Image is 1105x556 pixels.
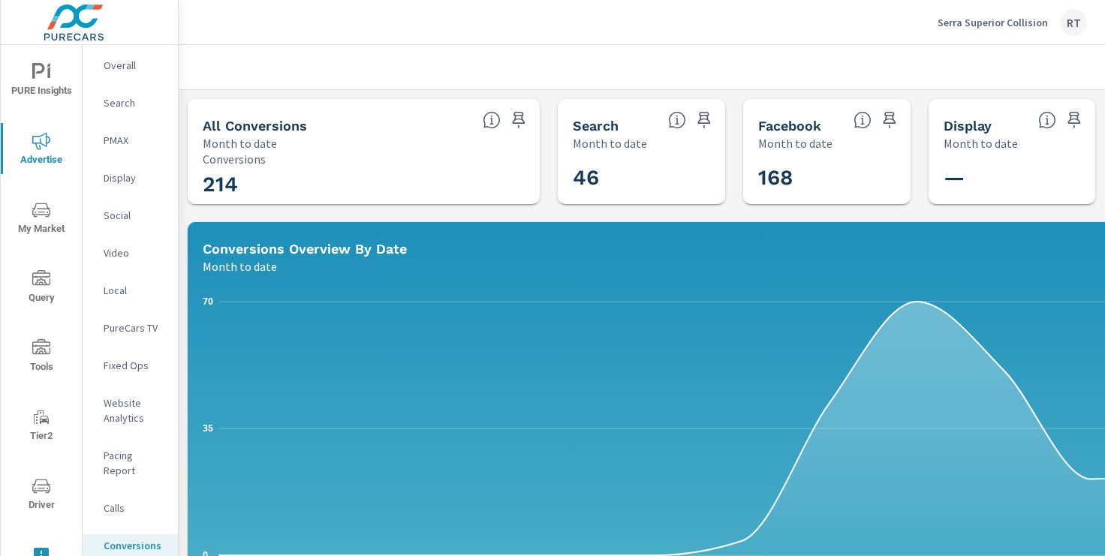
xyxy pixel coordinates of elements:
p: Search [104,95,166,110]
p: Fixed Ops [104,358,166,373]
h5: Facebook [758,118,821,134]
span: PURE Insights [5,63,77,100]
p: Serra Superior Collision [938,16,1048,29]
p: Conversions [203,152,525,166]
h3: 214 [203,172,525,197]
p: PureCars TV [104,320,166,335]
text: 35 [203,423,213,434]
span: Save this to your personalized report [507,108,531,132]
span: Driver [5,477,77,514]
h3: 46 [573,165,771,191]
div: PureCars TV [83,317,178,339]
p: Month to date [203,257,277,275]
h5: Display [944,118,992,134]
span: Tier2 [5,408,77,445]
p: Month to date [944,134,1018,152]
h5: Search [573,118,619,134]
text: 70 [203,296,213,307]
p: Display [104,170,166,185]
h3: 168 [758,165,956,191]
p: Overall [104,58,166,73]
p: Social [104,208,166,223]
span: My Market [5,201,77,238]
span: Save this to your personalized report [692,108,716,132]
p: Calls [104,500,166,515]
div: Search [83,92,178,114]
span: Tools [5,339,77,376]
h5: All Conversions [203,118,307,134]
span: Display Conversions include Actions, Leads and Unmapped Conversions [1038,111,1056,129]
p: Conversions [104,538,166,553]
div: Fixed Ops [83,354,178,377]
span: All Conversions include Actions, Leads and Unmapped Conversions [483,111,501,129]
p: Website Analytics [104,395,166,425]
p: Local [104,283,166,298]
span: Search Conversions include Actions, Leads and Unmapped Conversions. [668,111,686,129]
p: Month to date [573,134,647,152]
p: Video [104,245,166,260]
span: Save this to your personalized report [1062,108,1086,132]
p: Month to date [203,134,277,152]
div: Pacing Report [83,444,178,482]
div: Overall [83,54,178,77]
span: Query [5,270,77,307]
p: PMAX [104,133,166,148]
div: Local [83,279,178,302]
h5: Conversions Overview By Date [203,241,407,257]
p: Pacing Report [104,448,166,478]
span: Advertise [5,132,77,169]
span: All conversions reported from Facebook with duplicates filtered out [854,111,872,129]
p: Month to date [758,134,833,152]
div: Website Analytics [83,392,178,429]
span: Save this to your personalized report [878,108,902,132]
div: Calls [83,497,178,519]
div: RT [1060,9,1087,36]
div: Video [83,242,178,264]
div: Display [83,167,178,189]
div: Social [83,204,178,227]
div: PMAX [83,129,178,152]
